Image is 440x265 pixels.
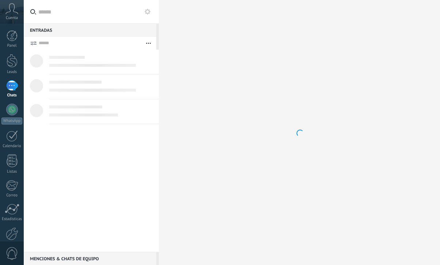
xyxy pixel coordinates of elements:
[24,252,156,265] div: Menciones & Chats de equipo
[24,23,156,37] div: Entradas
[1,70,23,74] div: Leads
[1,193,23,198] div: Correo
[1,217,23,222] div: Estadísticas
[1,43,23,48] div: Panel
[1,144,23,149] div: Calendario
[1,169,23,174] div: Listas
[6,16,18,20] span: Cuenta
[1,118,22,124] div: WhatsApp
[1,93,23,98] div: Chats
